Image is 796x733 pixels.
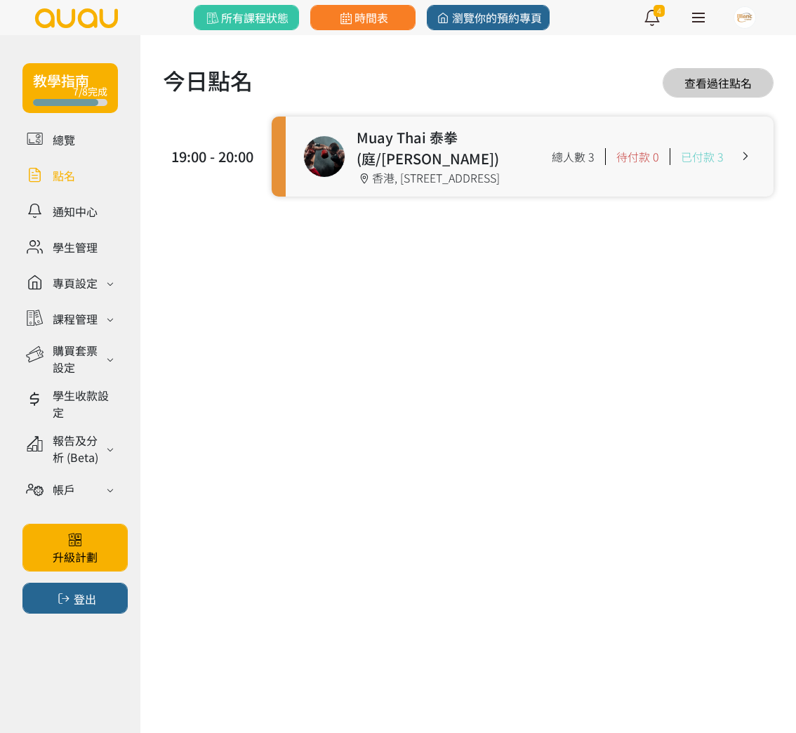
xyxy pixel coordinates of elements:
span: 4 [654,5,665,17]
span: 所有課程狀態 [204,9,288,26]
div: 帳戶 [53,481,75,498]
a: 瀏覽你的預約專頁 [427,5,550,30]
div: 專頁設定 [53,275,98,291]
a: 時間表 [310,5,416,30]
h1: 今日點名 [163,63,253,97]
a: 所有課程狀態 [194,5,299,30]
div: 購買套票設定 [53,342,102,376]
a: 查看過往點名 [663,68,774,98]
button: 登出 [22,583,128,614]
div: 課程管理 [53,310,98,327]
div: 報告及分析 (Beta) [53,432,102,465]
img: logo.svg [34,8,119,28]
span: 瀏覽你的預約專頁 [435,9,542,26]
span: 時間表 [337,9,388,26]
a: 升級計劃 [22,524,128,572]
div: 19:00 - 20:00 [170,146,254,167]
